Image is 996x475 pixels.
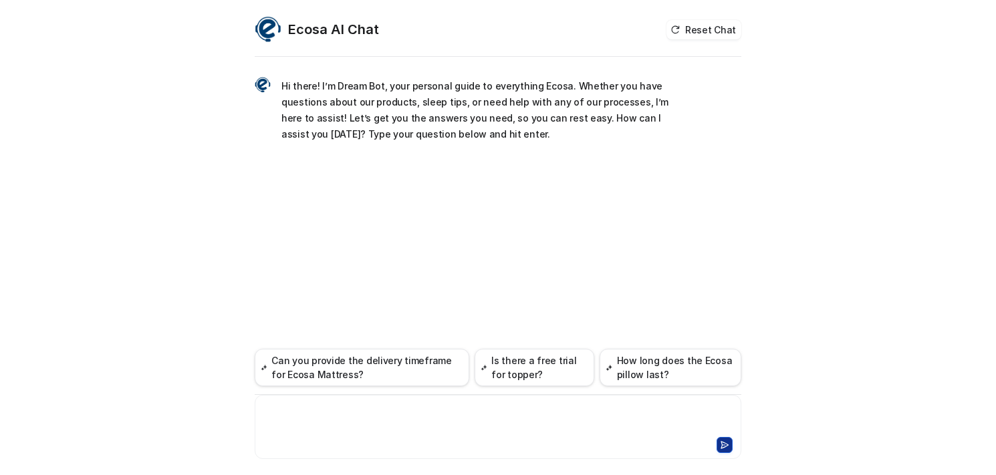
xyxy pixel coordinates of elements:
img: Widget [255,16,281,43]
img: Widget [255,77,271,93]
button: Can you provide the delivery timeframe for Ecosa Mattress? [255,349,469,386]
p: Hi there! I’m Dream Bot, your personal guide to everything Ecosa. Whether you have questions abou... [281,78,672,142]
button: Reset Chat [666,20,741,39]
button: How long does the Ecosa pillow last? [600,349,741,386]
h2: Ecosa AI Chat [288,20,379,39]
button: Is there a free trial for topper? [475,349,594,386]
